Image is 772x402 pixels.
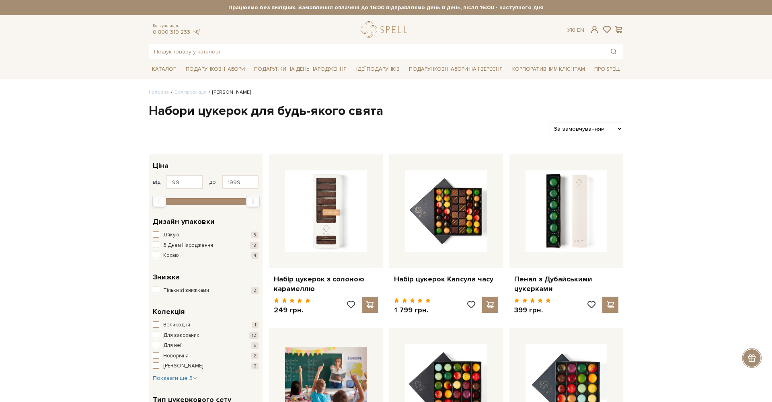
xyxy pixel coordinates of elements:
[149,89,169,95] a: Головна
[361,21,411,38] a: logo
[152,196,166,207] div: Min
[166,175,203,189] input: Ціна
[153,374,197,382] button: Показати ще 3
[591,63,623,76] a: Про Spell
[251,63,350,76] a: Подарунки на День народження
[222,175,259,189] input: Ціна
[192,29,200,35] a: telegram
[274,275,378,293] a: Набір цукерок з солоною карамеллю
[250,242,259,249] span: 18
[153,242,259,250] button: З Днем Народження 18
[251,232,259,238] span: 8
[149,44,604,59] input: Пошук товару у каталозі
[153,23,200,29] span: Консультація:
[514,306,551,315] p: 399 грн.
[163,352,189,360] span: Новорічна
[149,103,623,120] h1: Набори цукерок для будь-якого свята
[163,252,179,260] span: Кохаю
[153,29,190,35] a: 0 800 319 233
[274,306,310,315] p: 249 грн.
[249,332,259,339] span: 12
[153,160,168,171] span: Ціна
[183,63,248,76] a: Подарункові набори
[175,89,207,95] a: Вся продукція
[514,275,618,293] a: Пенал з Дубайськими цукерками
[149,4,623,11] strong: Працюємо без вихідних. Замовлення оплачені до 16:00 відправляємо день в день, після 16:00 - насту...
[406,62,506,76] a: Подарункові набори на 1 Вересня
[163,242,213,250] span: З Днем Народження
[153,375,197,381] span: Показати ще 3
[153,332,259,340] button: Для закоханих 12
[574,27,575,33] span: |
[209,178,216,186] span: до
[163,362,203,370] span: [PERSON_NAME]
[246,196,260,207] div: Max
[163,332,199,340] span: Для закоханих
[153,287,259,295] button: Тільки зі знижками 2
[567,27,584,34] div: Ук
[604,44,623,59] button: Пошук товару у каталозі
[251,252,259,259] span: 4
[163,287,209,295] span: Тільки зі знижками
[207,89,251,96] li: [PERSON_NAME]
[353,63,403,76] a: Ідеї подарунків
[251,342,259,349] span: 6
[153,216,215,227] span: Дизайн упаковки
[163,342,181,350] span: Для неї
[251,287,259,294] span: 2
[509,62,588,76] a: Корпоративним клієнтам
[163,321,190,329] span: Великодня
[153,272,180,283] span: Знижка
[394,306,431,315] p: 1 799 грн.
[153,231,259,239] button: Дякую 8
[149,63,179,76] a: Каталог
[153,306,185,317] span: Колекція
[153,362,259,370] button: [PERSON_NAME] 9
[252,322,259,328] span: 1
[394,275,498,284] a: Набір цукерок Капсула часу
[251,363,259,369] span: 9
[251,353,259,359] span: 2
[153,252,259,260] button: Кохаю 4
[163,231,179,239] span: Дякую
[153,352,259,360] button: Новорічна 2
[577,27,584,33] a: En
[153,178,160,186] span: від
[153,342,259,350] button: Для неї 6
[153,321,259,329] button: Великодня 1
